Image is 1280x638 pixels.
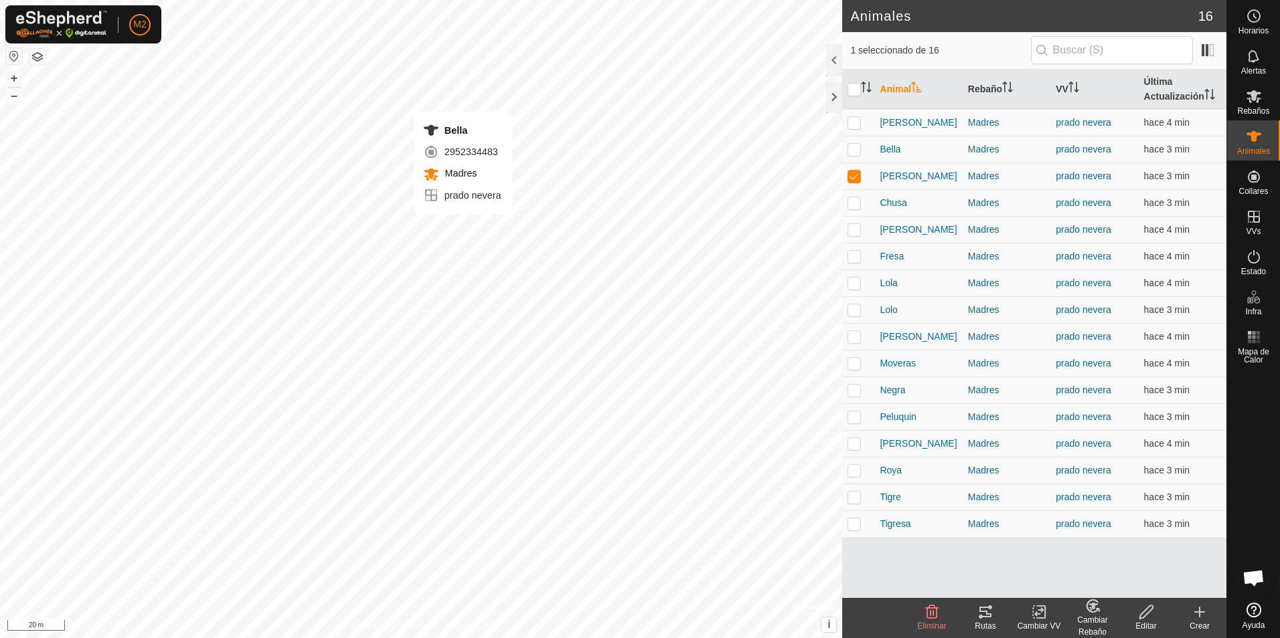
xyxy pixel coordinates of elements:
input: Buscar (S) [1031,36,1193,64]
span: Ayuda [1243,621,1265,629]
th: Animal [874,70,962,110]
span: Mapa de Calor [1230,348,1277,364]
div: Madres [968,116,1045,130]
span: 27 sept 2025, 16:45 [1144,465,1190,475]
button: – [6,88,22,104]
a: Ayuda [1227,597,1280,635]
button: + [6,70,22,86]
a: prado nevera [1056,492,1111,502]
p-sorticon: Activar para ordenar [1068,84,1079,94]
div: Crear [1173,620,1226,632]
th: Última Actualización [1139,70,1226,110]
span: 27 sept 2025, 16:45 [1144,171,1190,181]
span: Lola [880,276,897,290]
span: 27 sept 2025, 16:45 [1144,144,1190,154]
th: Rebaño [963,70,1050,110]
div: Madres [968,463,1045,477]
div: Madres [968,356,1045,370]
span: 27 sept 2025, 16:45 [1144,117,1190,128]
span: 27 sept 2025, 16:45 [1144,411,1190,422]
span: Eliminar [917,621,946,631]
a: prado nevera [1056,197,1111,208]
a: prado nevera [1056,224,1111,235]
img: Logo Gallagher [16,11,107,38]
div: Chat abierto [1234,558,1274,598]
p-sorticon: Activar para ordenar [861,84,872,94]
span: [PERSON_NAME] [880,223,957,237]
span: 27 sept 2025, 16:45 [1144,492,1190,502]
div: Madres [968,437,1045,451]
span: [PERSON_NAME] [880,437,957,451]
button: i [821,617,836,632]
button: Capas del Mapa [29,49,46,65]
span: 27 sept 2025, 16:45 [1144,278,1190,288]
p-sorticon: Activar para ordenar [1204,91,1215,102]
span: 1 seleccionado de 16 [850,43,1030,58]
a: prado nevera [1056,171,1111,181]
button: Restablecer Mapa [6,48,22,64]
a: prado nevera [1056,411,1111,422]
span: Negra [880,383,905,397]
span: 27 sept 2025, 16:45 [1144,251,1190,261]
a: prado nevera [1056,331,1111,342]
a: prado nevera [1056,117,1111,128]
span: 27 sept 2025, 16:45 [1144,438,1190,449]
span: Collares [1238,187,1268,195]
span: 27 sept 2025, 16:45 [1144,385,1190,395]
span: 27 sept 2025, 16:45 [1144,224,1190,235]
span: 27 sept 2025, 16:45 [1144,331,1190,342]
span: 27 sept 2025, 16:45 [1144,304,1190,315]
div: Madres [968,169,1045,183]
a: prado nevera [1056,304,1111,315]
div: 2952334483 [423,144,501,160]
div: Bella [423,122,501,138]
a: Contáctenos [445,621,490,633]
span: Bella [880,142,900,156]
div: Editar [1119,620,1173,632]
a: prado nevera [1056,278,1111,288]
span: Infra [1245,308,1261,316]
span: 27 sept 2025, 16:45 [1144,358,1190,368]
div: Madres [968,249,1045,263]
div: Madres [968,383,1045,397]
a: prado nevera [1056,518,1111,529]
div: Madres [968,142,1045,156]
div: Madres [968,517,1045,531]
span: Animales [1237,147,1270,155]
span: Tigre [880,490,900,504]
th: VV [1050,70,1138,110]
div: Madres [968,303,1045,317]
span: Tigresa [880,517,910,531]
div: Madres [968,223,1045,237]
a: prado nevera [1056,358,1111,368]
span: Alertas [1241,67,1266,75]
span: Roya [880,463,902,477]
span: 16 [1198,6,1213,26]
span: Madres [442,168,477,179]
span: i [827,619,830,630]
span: Fresa [880,249,904,263]
span: Chusa [880,196,906,210]
span: Peluquin [880,410,916,424]
span: 27 sept 2025, 16:45 [1144,518,1190,529]
span: [PERSON_NAME] [880,116,957,130]
a: prado nevera [1056,438,1111,449]
span: VVs [1246,227,1261,235]
span: M2 [133,17,146,31]
div: Madres [968,196,1045,210]
span: Rebaños [1237,107,1269,115]
a: prado nevera [1056,465,1111,475]
span: [PERSON_NAME] [880,330,957,344]
div: prado nevera [423,187,501,203]
div: Cambiar Rebaño [1066,614,1119,638]
span: Lolo [880,303,897,317]
div: Madres [968,490,1045,504]
span: [PERSON_NAME] [880,169,957,183]
span: 27 sept 2025, 16:45 [1144,197,1190,208]
div: Cambiar VV [1012,620,1066,632]
p-sorticon: Activar para ordenar [911,84,922,94]
span: Moveras [880,356,916,370]
p-sorticon: Activar para ordenar [1002,84,1013,94]
a: prado nevera [1056,251,1111,261]
div: Madres [968,276,1045,290]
